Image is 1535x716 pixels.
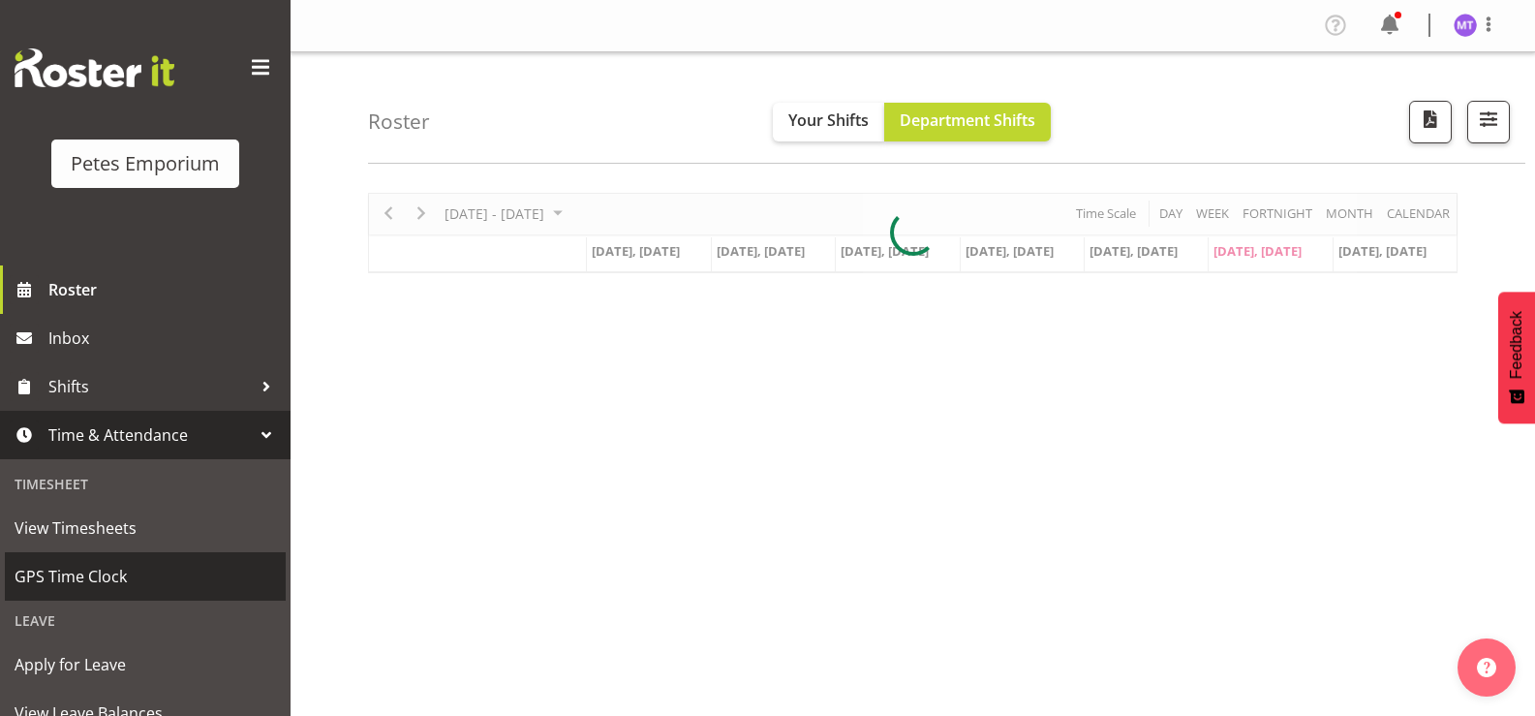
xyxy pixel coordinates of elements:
h4: Roster [368,110,430,133]
span: Department Shifts [900,109,1035,131]
span: GPS Time Clock [15,562,276,591]
span: View Timesheets [15,514,276,543]
span: Roster [48,275,281,304]
img: mya-taupawa-birkhead5814.jpg [1454,14,1477,37]
img: help-xxl-2.png [1477,658,1496,677]
a: View Timesheets [5,504,286,552]
button: Feedback - Show survey [1498,292,1535,423]
button: Department Shifts [884,103,1051,141]
span: Inbox [48,324,281,353]
span: Apply for Leave [15,650,276,679]
span: Feedback [1508,311,1525,379]
button: Your Shifts [773,103,884,141]
span: Your Shifts [788,109,869,131]
div: Timesheet [5,464,286,504]
button: Filter Shifts [1467,101,1510,143]
img: Rosterit website logo [15,48,174,87]
span: Time & Attendance [48,420,252,450]
span: Shifts [48,372,252,401]
div: Leave [5,601,286,640]
a: Apply for Leave [5,640,286,689]
a: GPS Time Clock [5,552,286,601]
button: Download a PDF of the roster according to the set date range. [1409,101,1452,143]
div: Petes Emporium [71,149,220,178]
